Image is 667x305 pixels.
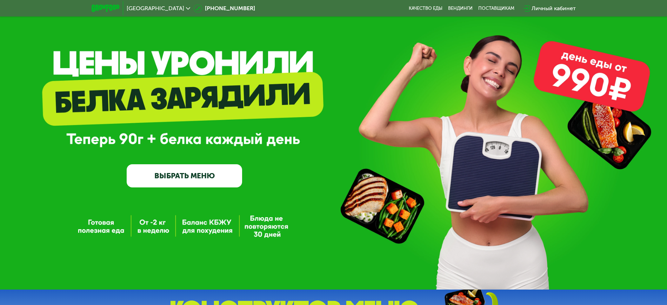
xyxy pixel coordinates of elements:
div: поставщикам [478,6,514,11]
div: Личный кабинет [532,4,576,13]
a: [PHONE_NUMBER] [194,4,255,13]
span: [GEOGRAPHIC_DATA] [127,6,184,11]
a: Вендинги [448,6,473,11]
a: ВЫБРАТЬ МЕНЮ [127,164,242,187]
a: Качество еды [409,6,442,11]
